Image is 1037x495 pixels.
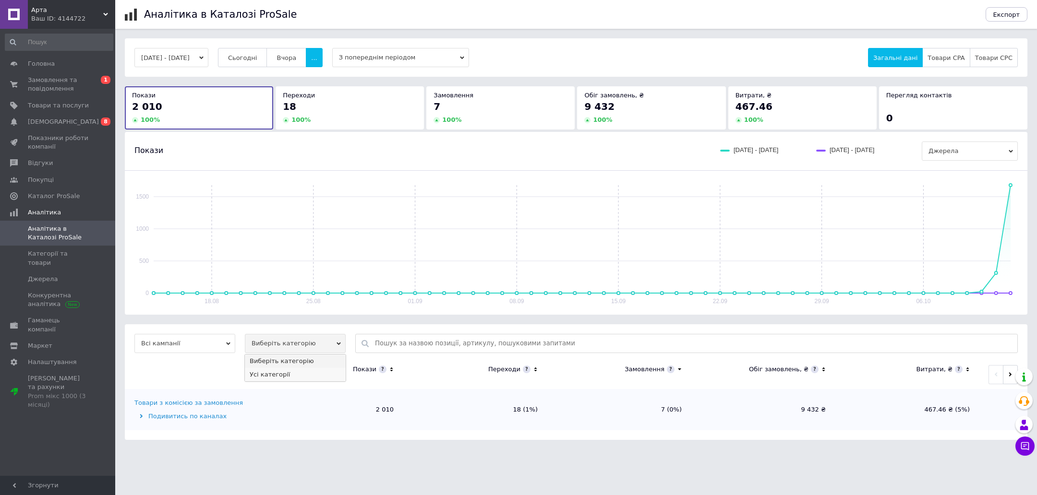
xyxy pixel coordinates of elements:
span: Відгуки [28,159,53,167]
text: 18.08 [205,298,219,305]
span: Джерела [922,141,1018,161]
span: 18 [283,101,296,112]
span: Головна [28,59,55,68]
div: Prom мікс 1000 (3 місяці) [28,392,89,409]
span: [PERSON_NAME] та рахунки [28,374,89,409]
div: Переходи [488,365,520,374]
text: 01.09 [408,298,422,305]
span: Обіг замовлень, ₴ [584,92,644,99]
span: Товари та послуги [28,101,89,110]
span: Джерела [28,275,58,283]
span: 1 [101,76,110,84]
button: Чат з покупцем [1015,436,1035,456]
span: 100 % [744,116,763,123]
text: 500 [139,258,149,264]
td: 18 (1%) [403,389,547,430]
span: 2 010 [132,101,162,112]
text: 15.09 [611,298,626,305]
div: Товари з комісією за замовлення [134,399,243,407]
text: 1000 [136,225,149,232]
button: [DATE] - [DATE] [134,48,208,67]
span: Покази [132,92,156,99]
text: 1500 [136,193,149,200]
span: ... [311,54,317,61]
div: Подивитись по каналах [134,412,257,421]
span: 467.46 [736,101,772,112]
input: Пошук за назвою позиції, артикулу, пошуковими запитами [375,334,1013,353]
span: 100 % [291,116,311,123]
button: Сьогодні [218,48,267,67]
span: Покази [134,145,163,156]
span: Показники роботи компанії [28,134,89,151]
div: Покази [353,365,376,374]
button: Товари CPA [922,48,970,67]
span: Замовлення та повідомлення [28,76,89,93]
span: 0 [886,112,893,124]
span: Арта [31,6,103,14]
div: Обіг замовлень, ₴ [749,365,808,374]
button: Вчора [266,48,306,67]
text: 22.09 [713,298,727,305]
div: Ваш ID: 4144722 [31,14,115,23]
td: 467.46 ₴ (5%) [835,389,979,430]
span: 100 % [593,116,612,123]
span: Експорт [993,11,1020,18]
span: Переходи [283,92,315,99]
span: Виберіть категорію [245,334,346,353]
li: Усі категорії [245,368,346,381]
h1: Аналітика в Каталозі ProSale [144,9,297,20]
text: 29.09 [815,298,829,305]
span: Перегляд контактів [886,92,952,99]
span: Товари CPA [928,54,965,61]
span: Гаманець компанії [28,316,89,333]
td: 2 010 [259,389,403,430]
button: ... [306,48,322,67]
span: Всі кампанії [134,334,235,353]
span: Аналітика в Каталозі ProSale [28,224,89,242]
span: Каталог ProSale [28,192,80,200]
div: Замовлення [625,365,664,374]
span: Сьогодні [228,54,257,61]
button: Експорт [986,7,1028,22]
span: 100 % [141,116,160,123]
span: [DEMOGRAPHIC_DATA] [28,118,99,126]
button: Загальні дані [868,48,923,67]
span: Покупці [28,176,54,184]
span: Товари CPC [975,54,1013,61]
div: Витрати, ₴ [916,365,953,374]
span: 9 432 [584,101,615,112]
span: Замовлення [434,92,473,99]
span: З попереднім періодом [332,48,469,67]
span: Загальні дані [873,54,917,61]
text: 25.08 [306,298,321,305]
span: 8 [101,118,110,126]
td: 7 (0%) [547,389,691,430]
span: 7 [434,101,440,112]
span: Витрати, ₴ [736,92,772,99]
text: 08.09 [509,298,524,305]
input: Пошук [5,34,113,51]
text: 06.10 [916,298,930,305]
span: Налаштування [28,358,77,366]
li: Виберіть категорію [245,354,346,368]
span: Маркет [28,342,52,350]
button: Товари CPC [970,48,1018,67]
text: 0 [145,290,149,296]
span: Аналітика [28,208,61,217]
span: Конкурентна аналітика [28,291,89,308]
span: 100 % [442,116,461,123]
span: Вчора [277,54,296,61]
td: 9 432 ₴ [691,389,835,430]
span: Категорії та товари [28,249,89,267]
